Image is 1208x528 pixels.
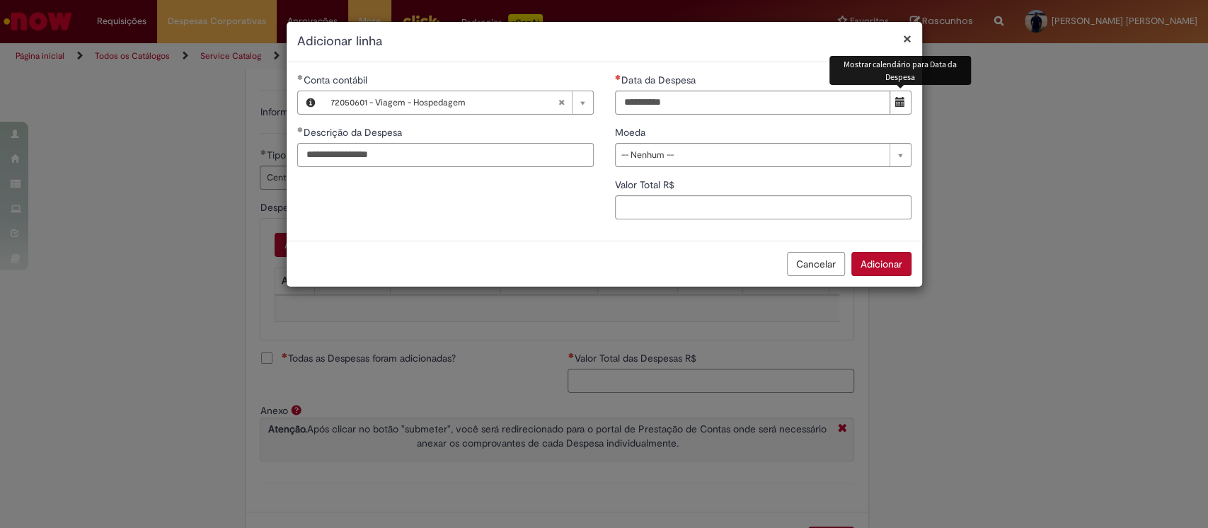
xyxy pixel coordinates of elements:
span: Valor Total R$ [615,178,677,191]
button: Adicionar [851,252,911,276]
h2: Adicionar linha [297,33,911,51]
button: Fechar modal [903,31,911,46]
span: Obrigatório Preenchido [297,127,304,132]
span: Necessários [615,74,621,80]
button: Mostrar calendário para Data da Despesa [890,91,911,115]
input: Data da Despesa [615,91,890,115]
input: Descrição da Despesa [297,143,594,167]
span: Descrição da Despesa [304,126,405,139]
span: Necessários - Conta contábil [304,74,370,86]
input: Valor Total R$ [615,195,911,219]
span: -- Nenhum -- [621,144,882,166]
div: Mostrar calendário para Data da Despesa [829,56,971,84]
span: Moeda [615,126,648,139]
button: Conta contábil, Visualizar este registro 72050601 - Viagem - Hospedagem [298,91,323,114]
abbr: Limpar campo Conta contábil [551,91,572,114]
span: Data da Despesa [621,74,698,86]
button: Cancelar [787,252,845,276]
a: 72050601 - Viagem - HospedagemLimpar campo Conta contábil [323,91,593,114]
span: Obrigatório Preenchido [297,74,304,80]
span: 72050601 - Viagem - Hospedagem [330,91,558,114]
